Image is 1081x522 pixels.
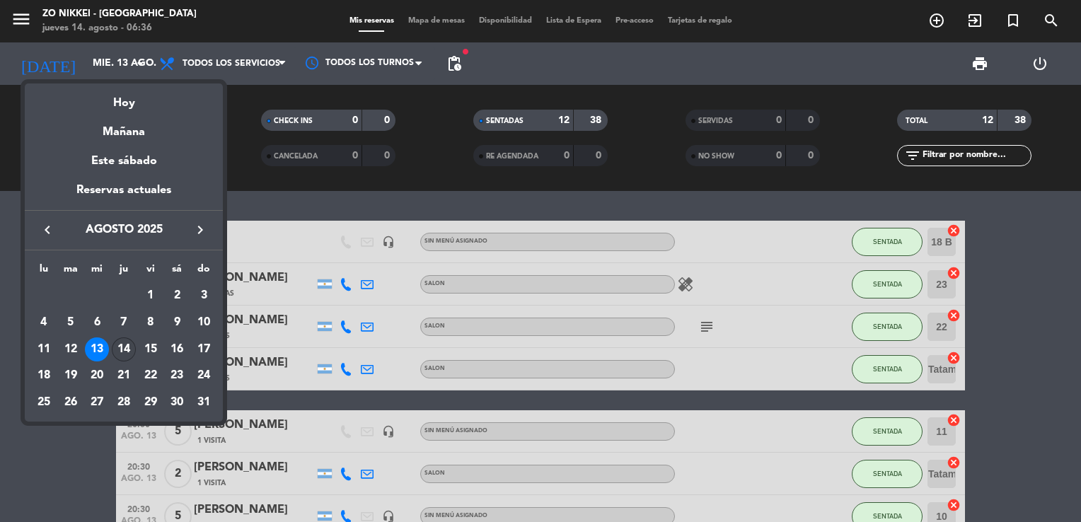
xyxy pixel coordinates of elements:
[85,311,109,335] div: 6
[57,309,84,336] td: 5 de agosto de 2025
[165,337,189,361] div: 16
[39,221,56,238] i: keyboard_arrow_left
[112,311,136,335] div: 7
[190,282,217,309] td: 3 de agosto de 2025
[192,364,216,388] div: 24
[25,83,223,112] div: Hoy
[30,309,57,336] td: 4 de agosto de 2025
[165,390,189,414] div: 30
[30,389,57,416] td: 25 de agosto de 2025
[187,221,213,239] button: keyboard_arrow_right
[25,181,223,210] div: Reservas actuales
[59,311,83,335] div: 5
[85,390,109,414] div: 27
[83,336,110,363] td: 13 de agosto de 2025
[110,309,137,336] td: 7 de agosto de 2025
[137,309,164,336] td: 8 de agosto de 2025
[32,311,56,335] div: 4
[110,261,137,283] th: jueves
[164,389,191,416] td: 30 de agosto de 2025
[192,221,209,238] i: keyboard_arrow_right
[164,336,191,363] td: 16 de agosto de 2025
[192,284,216,308] div: 3
[85,337,109,361] div: 13
[110,389,137,416] td: 28 de agosto de 2025
[137,282,164,309] td: 1 de agosto de 2025
[25,141,223,181] div: Este sábado
[57,261,84,283] th: martes
[192,311,216,335] div: 10
[30,282,137,309] td: AGO.
[137,389,164,416] td: 29 de agosto de 2025
[112,390,136,414] div: 28
[190,362,217,389] td: 24 de agosto de 2025
[139,284,163,308] div: 1
[137,336,164,363] td: 15 de agosto de 2025
[59,364,83,388] div: 19
[164,362,191,389] td: 23 de agosto de 2025
[190,389,217,416] td: 31 de agosto de 2025
[110,362,137,389] td: 21 de agosto de 2025
[32,337,56,361] div: 11
[164,261,191,283] th: sábado
[112,337,136,361] div: 14
[139,311,163,335] div: 8
[30,362,57,389] td: 18 de agosto de 2025
[139,337,163,361] div: 15
[164,309,191,336] td: 9 de agosto de 2025
[30,261,57,283] th: lunes
[190,261,217,283] th: domingo
[35,221,60,239] button: keyboard_arrow_left
[165,284,189,308] div: 2
[137,362,164,389] td: 22 de agosto de 2025
[190,336,217,363] td: 17 de agosto de 2025
[25,112,223,141] div: Mañana
[83,261,110,283] th: miércoles
[60,221,187,239] span: agosto 2025
[112,364,136,388] div: 21
[30,336,57,363] td: 11 de agosto de 2025
[57,362,84,389] td: 19 de agosto de 2025
[139,364,163,388] div: 22
[57,336,84,363] td: 12 de agosto de 2025
[110,336,137,363] td: 14 de agosto de 2025
[59,390,83,414] div: 26
[137,261,164,283] th: viernes
[57,389,84,416] td: 26 de agosto de 2025
[83,362,110,389] td: 20 de agosto de 2025
[192,337,216,361] div: 17
[85,364,109,388] div: 20
[139,390,163,414] div: 29
[190,309,217,336] td: 10 de agosto de 2025
[59,337,83,361] div: 12
[32,390,56,414] div: 25
[83,389,110,416] td: 27 de agosto de 2025
[164,282,191,309] td: 2 de agosto de 2025
[165,311,189,335] div: 9
[165,364,189,388] div: 23
[32,364,56,388] div: 18
[192,390,216,414] div: 31
[83,309,110,336] td: 6 de agosto de 2025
